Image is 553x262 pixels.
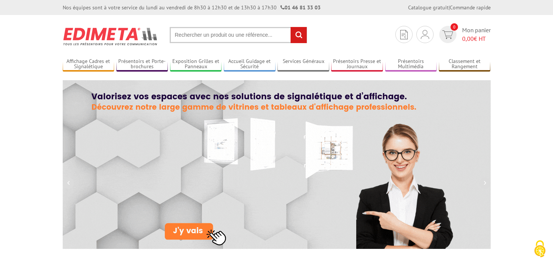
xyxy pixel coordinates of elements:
[170,58,222,70] a: Exposition Grilles et Panneaux
[63,58,115,70] a: Affichage Cadres et Signalétique
[450,4,491,11] a: Commande rapide
[170,27,307,43] input: Rechercher un produit ou une référence...
[530,240,549,258] img: Cookies (fenêtre modale)
[291,27,307,43] input: rechercher
[442,30,453,39] img: devis rapide
[63,4,321,11] div: Nos équipes sont à votre service du lundi au vendredi de 8h30 à 12h30 et de 13h30 à 17h30
[63,22,158,50] img: Présentoir, panneau, stand - Edimeta - PLV, affichage, mobilier bureau, entreprise
[421,30,429,39] img: devis rapide
[408,4,491,11] div: |
[462,26,491,43] span: Mon panier
[408,4,449,11] a: Catalogue gratuit
[437,26,491,43] a: devis rapide 0 Mon panier 0,00€ HT
[280,4,321,11] strong: 01 46 81 33 03
[400,30,408,39] img: devis rapide
[331,58,383,70] a: Présentoirs Presse et Journaux
[462,34,491,43] span: € HT
[462,35,474,42] span: 0,00
[385,58,437,70] a: Présentoirs Multimédia
[116,58,168,70] a: Présentoirs et Porte-brochures
[451,23,458,31] span: 0
[527,237,553,262] button: Cookies (fenêtre modale)
[224,58,276,70] a: Accueil Guidage et Sécurité
[439,58,491,70] a: Classement et Rangement
[277,58,329,70] a: Services Généraux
